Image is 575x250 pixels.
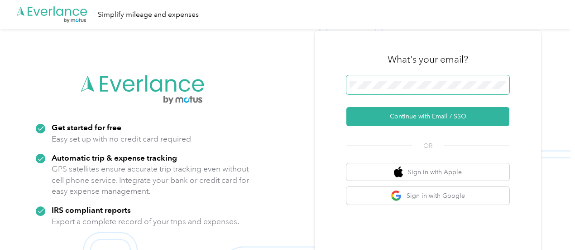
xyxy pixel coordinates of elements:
p: GPS satellites ensure accurate trip tracking even without cell phone service. Integrate your bank... [52,163,249,197]
span: OR [412,141,444,151]
strong: Get started for free [52,123,121,132]
button: google logoSign in with Google [346,187,509,205]
strong: Automatic trip & expense tracking [52,153,177,162]
div: Simplify mileage and expenses [98,9,199,20]
h3: What's your email? [388,53,468,66]
strong: IRS compliant reports [52,205,131,215]
p: Easy set up with no credit card required [52,133,191,145]
img: google logo [391,190,402,201]
img: apple logo [394,167,403,178]
button: apple logoSign in with Apple [346,163,509,181]
p: Export a complete record of your trips and expenses. [52,216,239,227]
button: Continue with Email / SSO [346,107,509,126]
